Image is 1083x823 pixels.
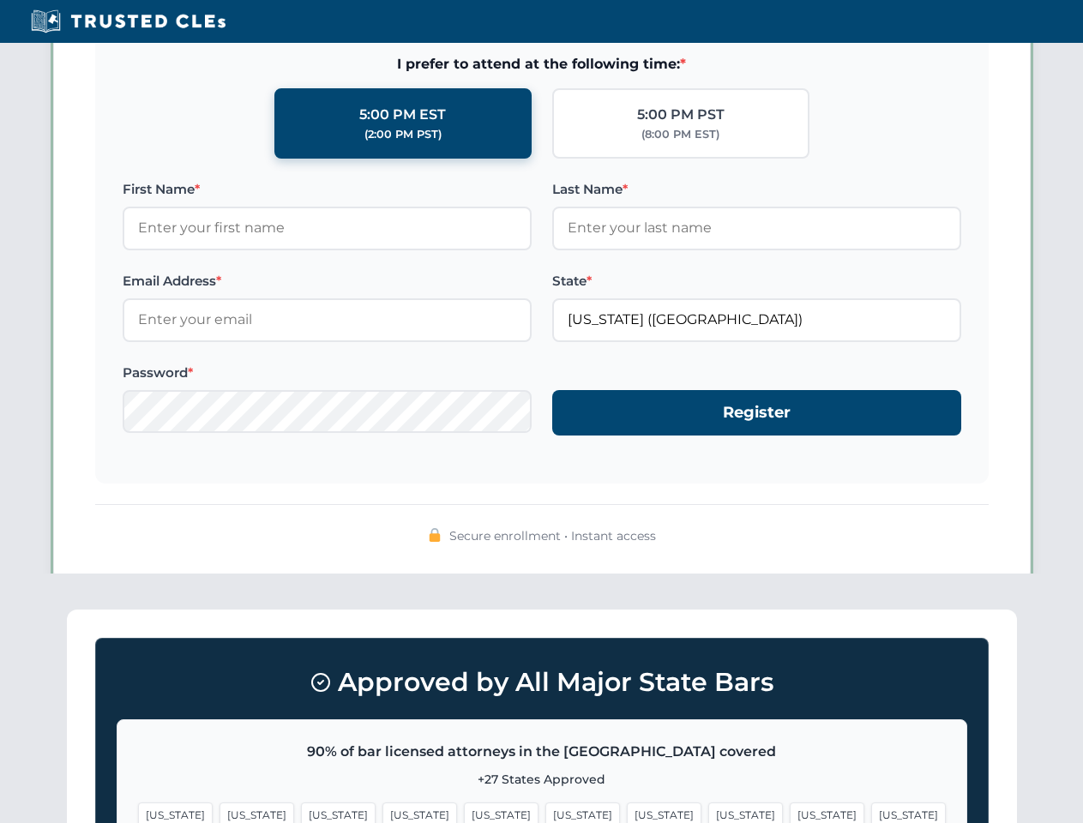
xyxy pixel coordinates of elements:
[552,179,961,200] label: Last Name
[552,298,961,341] input: Florida (FL)
[138,770,946,789] p: +27 States Approved
[123,179,532,200] label: First Name
[552,271,961,291] label: State
[428,528,442,542] img: 🔒
[26,9,231,34] img: Trusted CLEs
[449,526,656,545] span: Secure enrollment • Instant access
[359,104,446,126] div: 5:00 PM EST
[123,53,961,75] span: I prefer to attend at the following time:
[123,363,532,383] label: Password
[641,126,719,143] div: (8:00 PM EST)
[138,741,946,763] p: 90% of bar licensed attorneys in the [GEOGRAPHIC_DATA] covered
[117,659,967,706] h3: Approved by All Major State Bars
[364,126,442,143] div: (2:00 PM PST)
[123,271,532,291] label: Email Address
[552,207,961,249] input: Enter your last name
[123,207,532,249] input: Enter your first name
[637,104,725,126] div: 5:00 PM PST
[123,298,532,341] input: Enter your email
[552,390,961,436] button: Register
